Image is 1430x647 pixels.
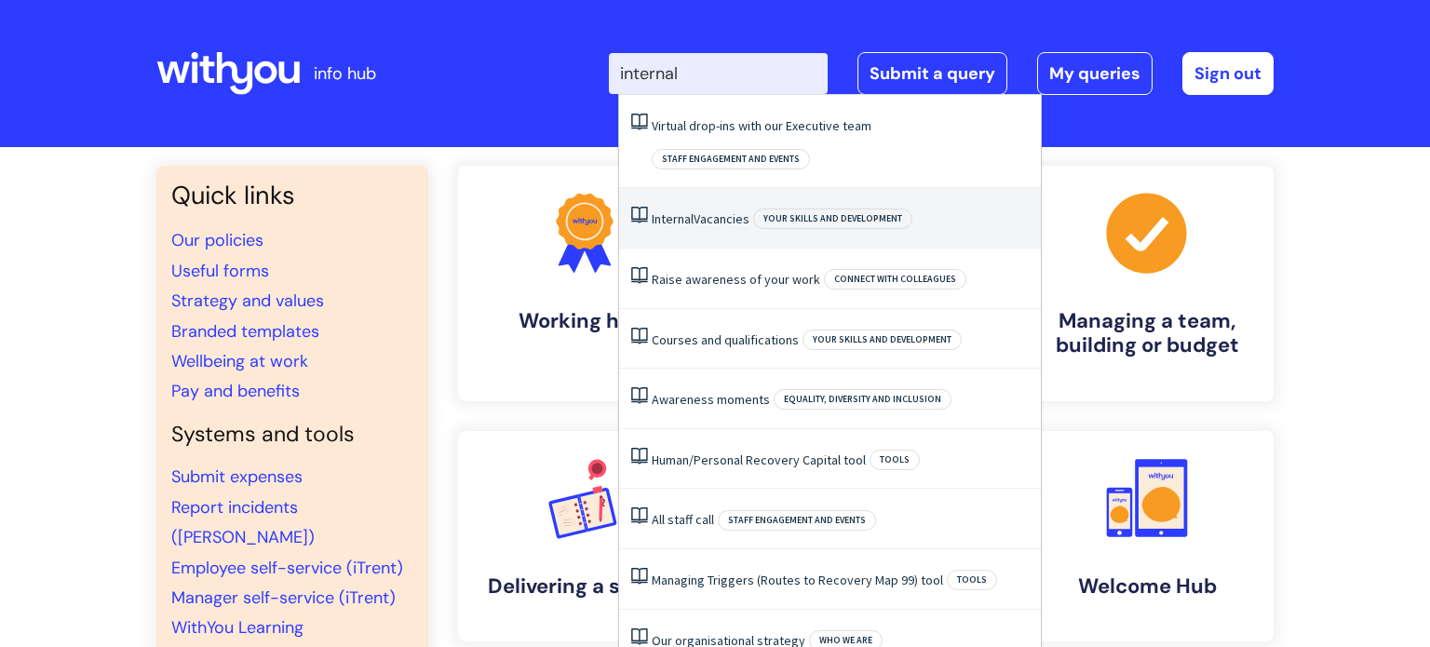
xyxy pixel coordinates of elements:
[171,380,300,402] a: Pay and benefits
[1020,166,1274,401] a: Managing a team, building or budget
[1035,574,1259,599] h4: Welcome Hub
[314,59,376,88] p: info hub
[652,572,943,588] a: Managing Triggers (Routes to Recovery Map 99) tool
[458,166,711,401] a: Working here
[1182,52,1274,95] a: Sign out
[171,350,308,372] a: Wellbeing at work
[718,510,876,531] span: Staff engagement and events
[753,209,912,229] span: Your skills and development
[652,271,820,288] a: Raise awareness of your work
[171,586,396,609] a: Manager self-service (iTrent)
[857,52,1007,95] a: Submit a query
[171,229,263,251] a: Our policies
[1037,52,1153,95] a: My queries
[171,616,304,639] a: WithYou Learning
[652,391,770,408] a: Awareness moments
[171,557,403,579] a: Employee self-service (iTrent)
[171,422,413,448] h4: Systems and tools
[171,465,303,488] a: Submit expenses
[609,52,1274,95] div: | -
[947,570,997,590] span: Tools
[473,574,696,599] h4: Delivering a service
[171,181,413,210] h3: Quick links
[803,330,962,350] span: Your skills and development
[652,452,866,468] a: Human/Personal Recovery Capital tool
[473,309,696,333] h4: Working here
[1020,431,1274,641] a: Welcome Hub
[458,431,711,641] a: Delivering a service
[171,320,319,343] a: Branded templates
[652,117,871,134] a: Virtual drop-ins with our Executive team
[1035,309,1259,358] h4: Managing a team, building or budget
[652,331,799,348] a: Courses and qualifications
[652,210,694,227] span: Internal
[171,290,324,312] a: Strategy and values
[870,450,920,470] span: Tools
[609,53,828,94] input: Search
[824,269,966,290] span: Connect with colleagues
[171,496,315,548] a: Report incidents ([PERSON_NAME])
[171,260,269,282] a: Useful forms
[652,210,749,227] a: InternalVacancies
[774,389,951,410] span: Equality, Diversity and Inclusion
[652,511,714,528] a: All staff call
[652,149,810,169] span: Staff engagement and events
